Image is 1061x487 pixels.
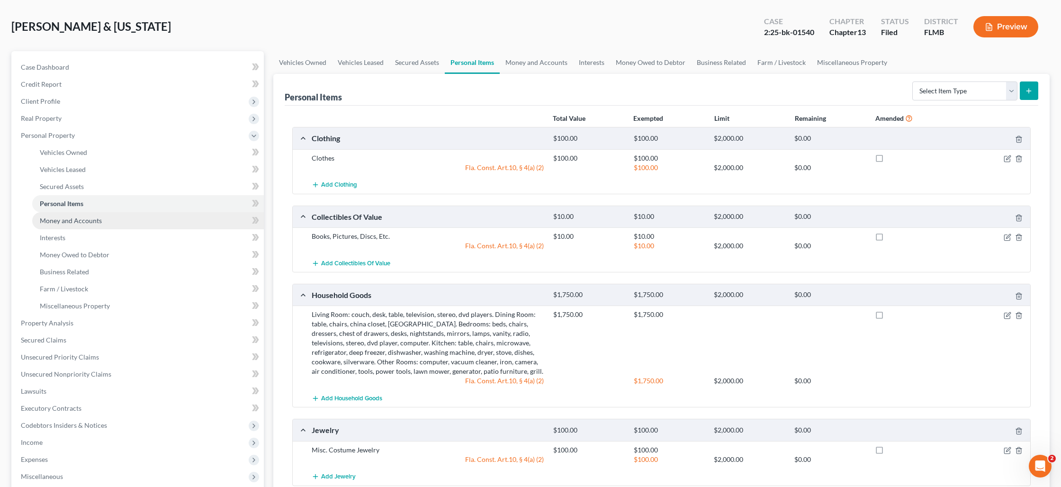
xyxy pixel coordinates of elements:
[307,212,548,222] div: Collectibles Of Value
[332,51,389,74] a: Vehicles Leased
[13,76,264,93] a: Credit Report
[691,51,752,74] a: Business Related
[633,114,663,122] strong: Exempted
[40,216,102,225] span: Money and Accounts
[924,16,958,27] div: District
[709,376,790,386] div: $2,000.00
[307,290,548,300] div: Household Goods
[629,153,710,163] div: $100.00
[548,310,629,319] div: $1,750.00
[13,59,264,76] a: Case Dashboard
[790,241,870,251] div: $0.00
[629,376,710,386] div: $1,750.00
[629,241,710,251] div: $10.00
[709,426,790,435] div: $2,000.00
[21,370,111,378] span: Unsecured Nonpriority Claims
[629,455,710,464] div: $100.00
[764,27,814,38] div: 2:25-bk-01540
[40,251,109,259] span: Money Owed to Debtor
[321,260,390,267] span: Add Collectibles Of Value
[273,51,332,74] a: Vehicles Owned
[553,114,585,122] strong: Total Value
[307,310,548,376] div: Living Room: couch, desk, table, television, stereo, dvd players. Dining Room: table, chairs, chi...
[795,114,826,122] strong: Remaining
[857,27,866,36] span: 13
[40,268,89,276] span: Business Related
[21,438,43,446] span: Income
[500,51,573,74] a: Money and Accounts
[40,148,87,156] span: Vehicles Owned
[629,232,710,241] div: $10.00
[610,51,691,74] a: Money Owed to Debtor
[1048,455,1056,462] span: 2
[924,27,958,38] div: FLMB
[21,455,48,463] span: Expenses
[764,16,814,27] div: Case
[32,229,264,246] a: Interests
[13,383,264,400] a: Lawsuits
[40,285,88,293] span: Farm / Livestock
[548,153,629,163] div: $100.00
[307,153,548,163] div: Clothes
[21,472,63,480] span: Miscellaneous
[21,80,62,88] span: Credit Report
[40,234,65,242] span: Interests
[32,298,264,315] a: Miscellaneous Property
[21,63,69,71] span: Case Dashboard
[973,16,1038,37] button: Preview
[548,232,629,241] div: $10.00
[709,455,790,464] div: $2,000.00
[881,16,909,27] div: Status
[709,212,790,221] div: $2,000.00
[312,254,390,272] button: Add Collectibles Of Value
[312,389,382,407] button: Add Household Goods
[714,114,729,122] strong: Limit
[13,332,264,349] a: Secured Claims
[307,425,548,435] div: Jewelry
[32,195,264,212] a: Personal Items
[307,445,548,455] div: Misc. Costume Jewelry
[548,212,629,221] div: $10.00
[790,212,870,221] div: $0.00
[21,114,62,122] span: Real Property
[32,212,264,229] a: Money and Accounts
[21,353,99,361] span: Unsecured Priority Claims
[790,163,870,172] div: $0.00
[629,445,710,455] div: $100.00
[321,395,382,402] span: Add Household Goods
[875,114,904,122] strong: Amended
[790,134,870,143] div: $0.00
[307,241,548,251] div: Fla. Const. Art.10, § 4(a) (2)
[790,426,870,435] div: $0.00
[21,131,75,139] span: Personal Property
[312,176,357,194] button: Add Clothing
[11,19,171,33] span: [PERSON_NAME] & [US_STATE]
[321,473,356,481] span: Add Jewelry
[629,163,710,172] div: $100.00
[285,91,342,103] div: Personal Items
[629,426,710,435] div: $100.00
[32,144,264,161] a: Vehicles Owned
[21,387,46,395] span: Lawsuits
[307,455,548,464] div: Fla. Const. Art.10, § 4(a) (2)
[21,319,73,327] span: Property Analysis
[709,163,790,172] div: $2,000.00
[573,51,610,74] a: Interests
[40,182,84,190] span: Secured Assets
[548,426,629,435] div: $100.00
[40,302,110,310] span: Miscellaneous Property
[13,315,264,332] a: Property Analysis
[811,51,893,74] a: Miscellaneous Property
[629,290,710,299] div: $1,750.00
[790,455,870,464] div: $0.00
[307,232,548,241] div: Books, Pictures, Discs, Etc.
[709,134,790,143] div: $2,000.00
[307,133,548,143] div: Clothing
[548,290,629,299] div: $1,750.00
[32,280,264,298] a: Farm / Livestock
[40,165,86,173] span: Vehicles Leased
[321,181,357,189] span: Add Clothing
[21,336,66,344] span: Secured Claims
[389,51,445,74] a: Secured Assets
[629,212,710,221] div: $10.00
